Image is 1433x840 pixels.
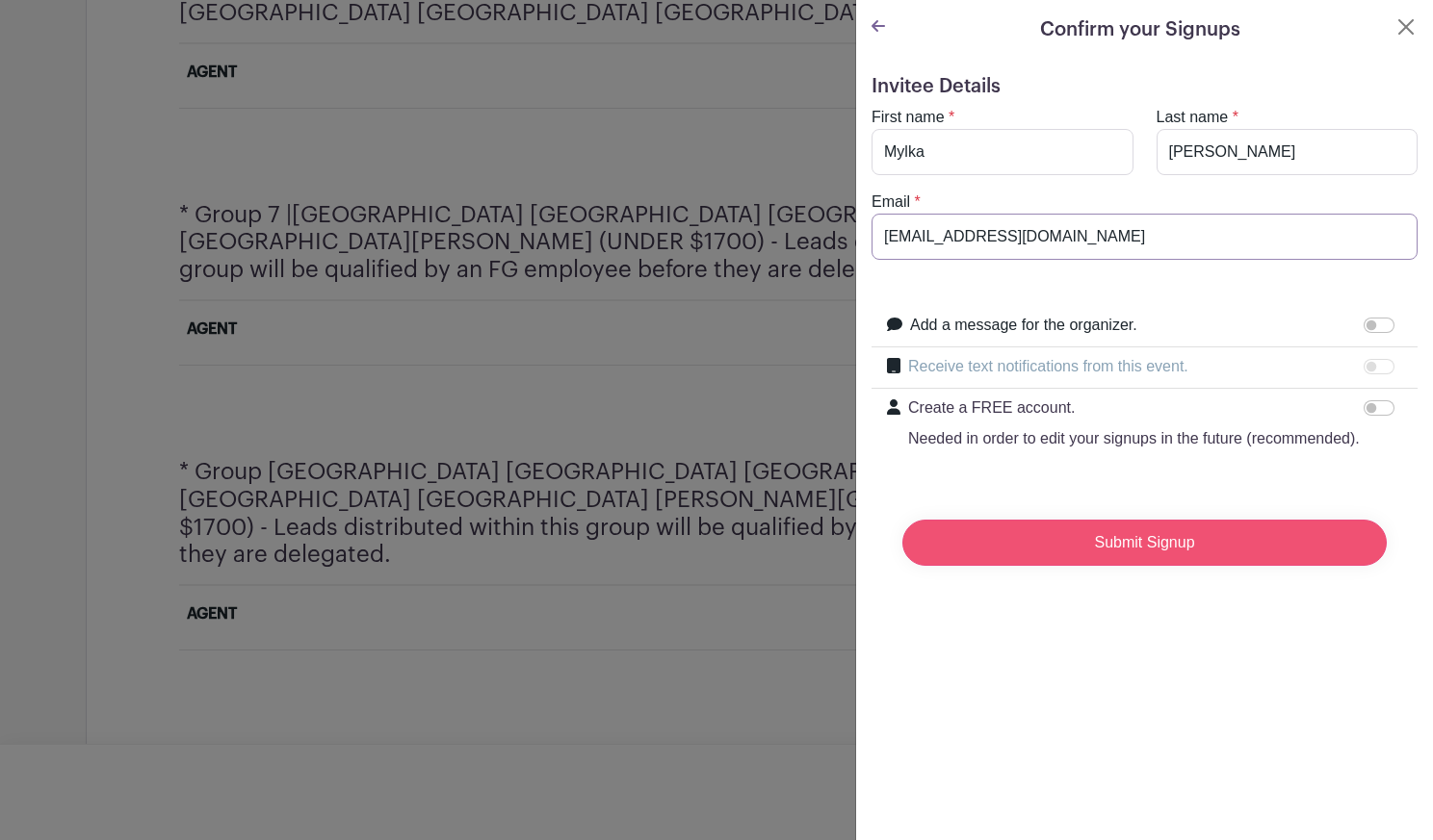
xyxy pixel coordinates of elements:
button: Close [1394,15,1418,38]
h5: Invitee Details [872,75,1418,98]
input: Submit Signup [902,520,1387,566]
p: Create a FREE account. [908,396,1360,420]
label: Email [872,191,910,214]
label: Add a message for the organizer. [910,314,1137,337]
label: Receive text notifications from this event. [908,355,1188,378]
p: Needed in order to edit your signups in the future (recommended). [908,427,1360,450]
h5: Confirm your Signups [1040,15,1240,44]
label: First name [872,106,945,129]
label: Last name [1157,106,1229,129]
